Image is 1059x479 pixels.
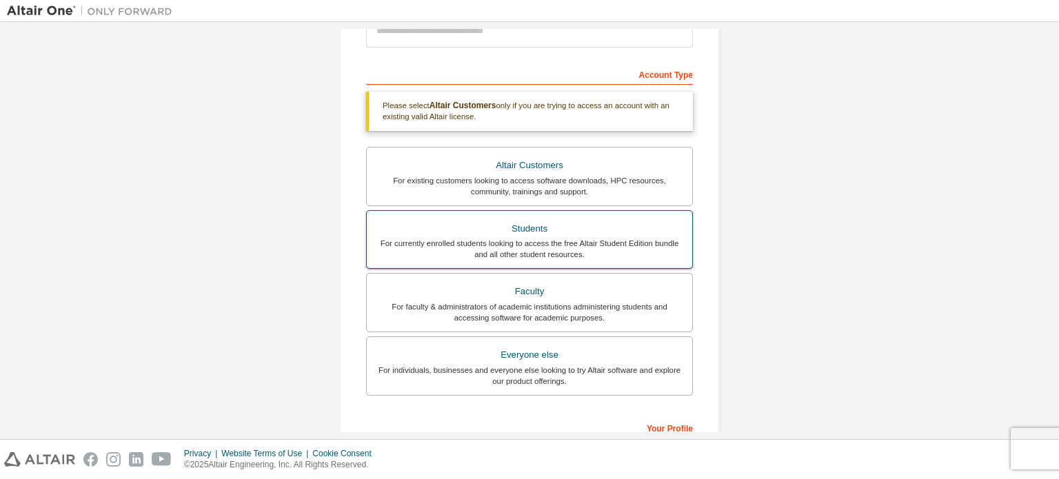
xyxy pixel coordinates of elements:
[366,92,693,131] div: Please select only if you are trying to access an account with an existing valid Altair license.
[312,448,379,459] div: Cookie Consent
[366,416,693,438] div: Your Profile
[375,219,684,238] div: Students
[375,282,684,301] div: Faculty
[375,365,684,387] div: For individuals, businesses and everyone else looking to try Altair software and explore our prod...
[129,452,143,467] img: linkedin.svg
[221,448,312,459] div: Website Terms of Use
[375,175,684,197] div: For existing customers looking to access software downloads, HPC resources, community, trainings ...
[184,448,221,459] div: Privacy
[366,63,693,85] div: Account Type
[375,238,684,260] div: For currently enrolled students looking to access the free Altair Student Edition bundle and all ...
[4,452,75,467] img: altair_logo.svg
[7,4,179,18] img: Altair One
[375,345,684,365] div: Everyone else
[375,301,684,323] div: For faculty & administrators of academic institutions administering students and accessing softwa...
[375,156,684,175] div: Altair Customers
[184,459,380,471] p: © 2025 Altair Engineering, Inc. All Rights Reserved.
[152,452,172,467] img: youtube.svg
[430,101,496,110] b: Altair Customers
[106,452,121,467] img: instagram.svg
[83,452,98,467] img: facebook.svg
